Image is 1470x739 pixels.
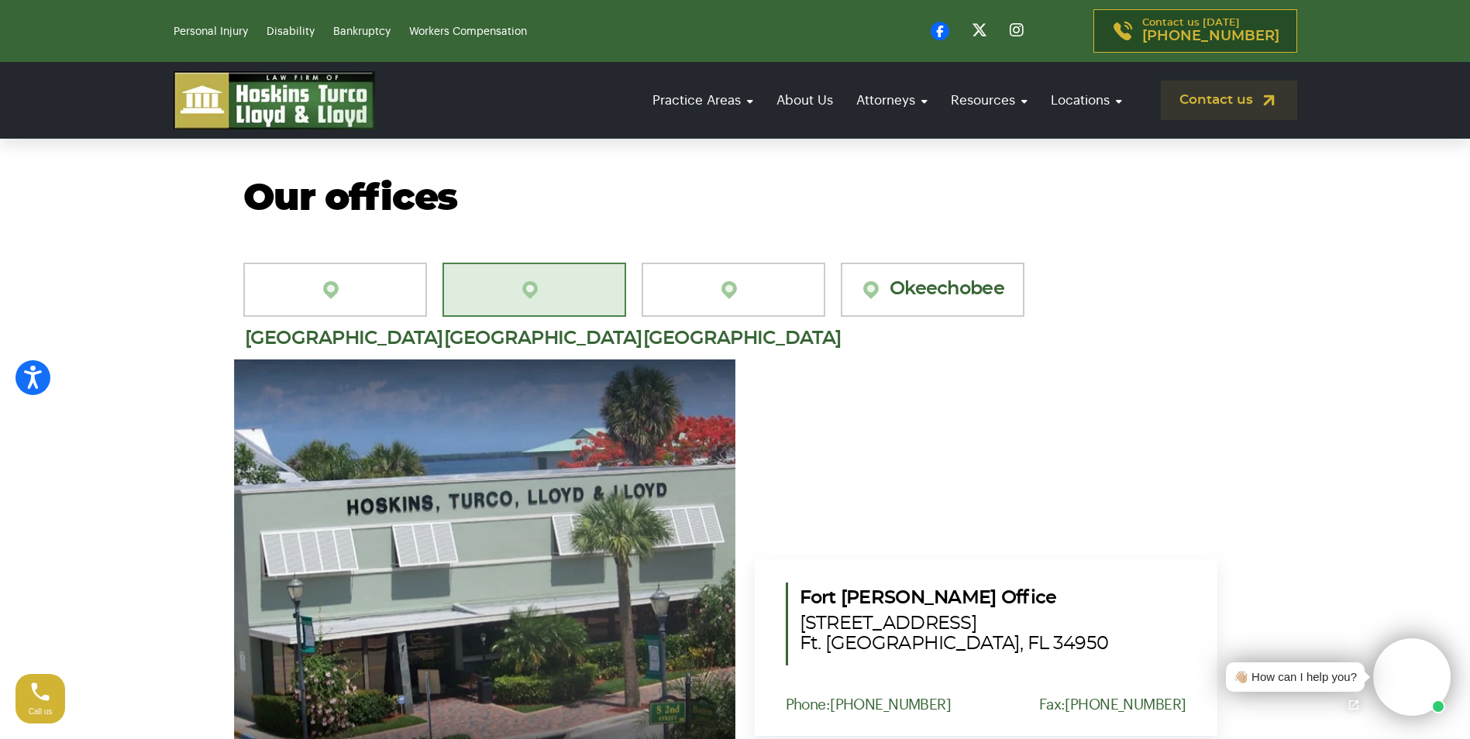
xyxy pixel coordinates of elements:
div: 👋🏼 How can I help you? [1234,669,1357,686]
span: [PHONE_NUMBER] [1142,29,1279,44]
p: Fax: [1039,696,1186,713]
a: [GEOGRAPHIC_DATA][PERSON_NAME] [442,263,626,317]
a: [GEOGRAPHIC_DATA] [642,263,825,317]
img: location [718,279,748,301]
img: location [320,279,349,301]
a: Personal Injury [174,26,248,37]
a: Contact us [DATE][PHONE_NUMBER] [1093,9,1297,53]
h5: Fort [PERSON_NAME] Office [800,583,1186,654]
a: [PHONE_NUMBER] [830,697,951,712]
a: Bankruptcy [333,26,391,37]
span: [STREET_ADDRESS] Ft. [GEOGRAPHIC_DATA], FL 34950 [800,614,1186,654]
a: [PHONE_NUMBER] [1065,697,1186,712]
img: logo [174,71,375,129]
a: Workers Compensation [409,26,527,37]
img: location [519,279,549,301]
a: Open chat [1337,689,1370,721]
a: Resources [943,78,1035,122]
a: Contact us [1161,81,1297,120]
a: About Us [769,78,841,122]
p: Contact us [DATE] [1142,18,1279,44]
img: location [860,279,890,301]
a: Practice Areas [645,78,761,122]
p: Phone: [786,696,952,713]
a: Disability [267,26,315,37]
h2: Our offices [243,179,1227,220]
a: Locations [1043,78,1130,122]
a: Okeechobee [841,263,1024,317]
span: Call us [29,707,53,716]
a: [GEOGRAPHIC_DATA][PERSON_NAME] [243,263,427,317]
a: Attorneys [849,78,935,122]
